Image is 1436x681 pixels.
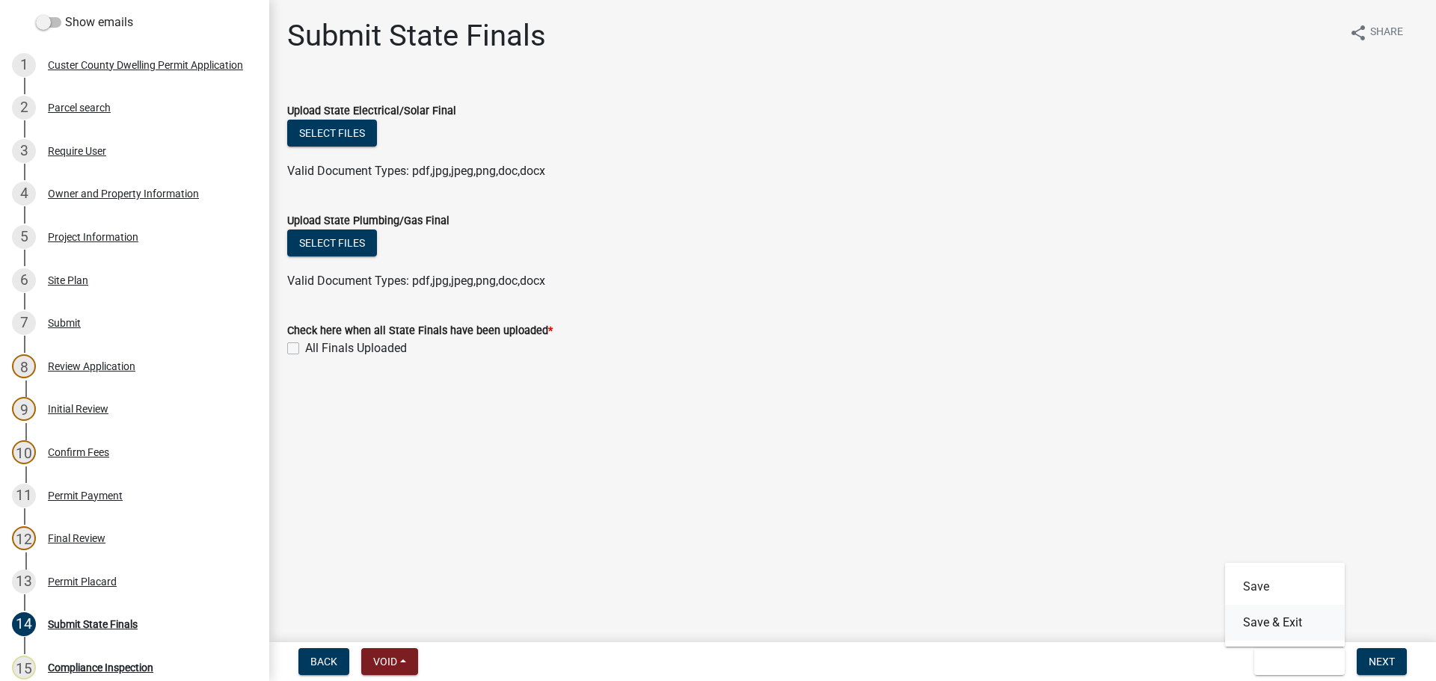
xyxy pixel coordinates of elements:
div: 3 [12,139,36,163]
button: Select files [287,229,377,256]
div: Save & Exit [1225,563,1345,647]
div: 7 [12,311,36,335]
button: Save & Exit [1254,648,1345,675]
span: Valid Document Types: pdf,jpg,jpeg,png,doc,docx [287,164,545,178]
div: 13 [12,570,36,594]
button: Next [1357,648,1407,675]
label: All Finals Uploaded [305,339,407,357]
button: Void [361,648,418,675]
div: Final Review [48,533,105,543]
div: 5 [12,225,36,249]
button: Save [1225,569,1345,605]
div: Owner and Property Information [48,188,199,199]
div: 10 [12,440,36,464]
div: Review Application [48,361,135,372]
label: Upload State Plumbing/Gas Final [287,216,449,227]
div: Custer County Dwelling Permit Application [48,60,243,70]
label: Check here when all State Finals have been uploaded [287,326,553,336]
div: 11 [12,484,36,508]
h1: Submit State Finals [287,18,546,54]
div: Permit Placard [48,576,117,587]
div: Project Information [48,232,138,242]
div: 2 [12,96,36,120]
button: Select files [287,120,377,147]
span: Void [373,656,397,668]
label: Upload State Electrical/Solar Final [287,106,456,117]
button: Back [298,648,349,675]
div: Require User [48,146,106,156]
div: 1 [12,53,36,77]
div: 14 [12,612,36,636]
div: 12 [12,526,36,550]
div: Permit Payment [48,490,123,501]
div: Submit [48,318,81,328]
i: share [1349,24,1367,42]
button: shareShare [1337,18,1415,47]
div: 15 [12,656,36,680]
span: Share [1370,24,1403,42]
div: 6 [12,268,36,292]
div: Site Plan [48,275,88,286]
div: 8 [12,354,36,378]
button: Save & Exit [1225,605,1345,641]
div: Parcel search [48,102,111,113]
span: Valid Document Types: pdf,jpg,jpeg,png,doc,docx [287,274,545,288]
label: Show emails [36,13,133,31]
div: Compliance Inspection [48,662,153,673]
span: Save & Exit [1266,656,1324,668]
span: Back [310,656,337,668]
div: 4 [12,182,36,206]
div: Confirm Fees [48,447,109,457]
div: 9 [12,397,36,421]
div: Submit State Finals [48,619,138,629]
div: Initial Review [48,404,108,414]
span: Next [1369,656,1395,668]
